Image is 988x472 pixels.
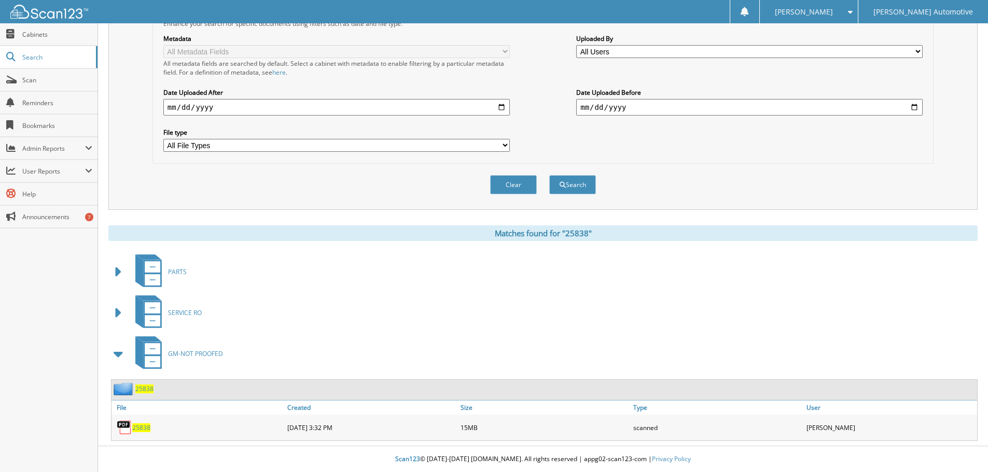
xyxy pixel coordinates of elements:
[108,225,978,241] div: Matches found for "25838"
[652,454,691,463] a: Privacy Policy
[775,9,833,15] span: [PERSON_NAME]
[458,417,631,438] div: 15MB
[22,121,92,130] span: Bookmarks
[114,382,135,395] img: folder2.png
[285,417,458,438] div: [DATE] 3:32 PM
[576,34,923,43] label: Uploaded By
[22,76,92,84] span: Scan
[112,401,285,414] a: File
[804,417,977,438] div: [PERSON_NAME]
[936,422,988,472] iframe: Chat Widget
[576,99,923,116] input: end
[158,19,928,28] div: Enhance your search for specific documents using filters such as date and file type.
[576,88,923,97] label: Date Uploaded Before
[873,9,973,15] span: [PERSON_NAME] Automotive
[98,447,988,472] div: © [DATE]-[DATE] [DOMAIN_NAME]. All rights reserved | appg02-scan123-com |
[168,349,223,358] span: GM-NOT PROOFED
[395,454,420,463] span: Scan123
[129,333,223,374] a: GM-NOT PROOFED
[458,401,631,414] a: Size
[135,384,154,393] a: 25838
[22,167,85,176] span: User Reports
[85,213,93,221] div: 7
[117,420,132,435] img: PDF.png
[132,423,150,432] a: 25838
[163,59,510,77] div: All metadata fields are searched by default. Select a cabinet with metadata to enable filtering b...
[163,34,510,43] label: Metadata
[22,190,92,198] span: Help
[22,30,92,39] span: Cabinets
[22,144,85,153] span: Admin Reports
[10,5,88,19] img: scan123-logo-white.svg
[22,212,92,221] span: Announcements
[22,98,92,107] span: Reminders
[490,175,537,194] button: Clear
[285,401,458,414] a: Created
[168,267,187,276] span: PARTS
[168,308,202,317] span: SERVICE RO
[163,128,510,137] label: File type
[22,53,91,62] span: Search
[631,417,804,438] div: scanned
[272,68,286,77] a: here
[129,292,202,333] a: SERVICE RO
[163,99,510,116] input: start
[549,175,596,194] button: Search
[804,401,977,414] a: User
[631,401,804,414] a: Type
[129,251,187,292] a: PARTS
[163,88,510,97] label: Date Uploaded After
